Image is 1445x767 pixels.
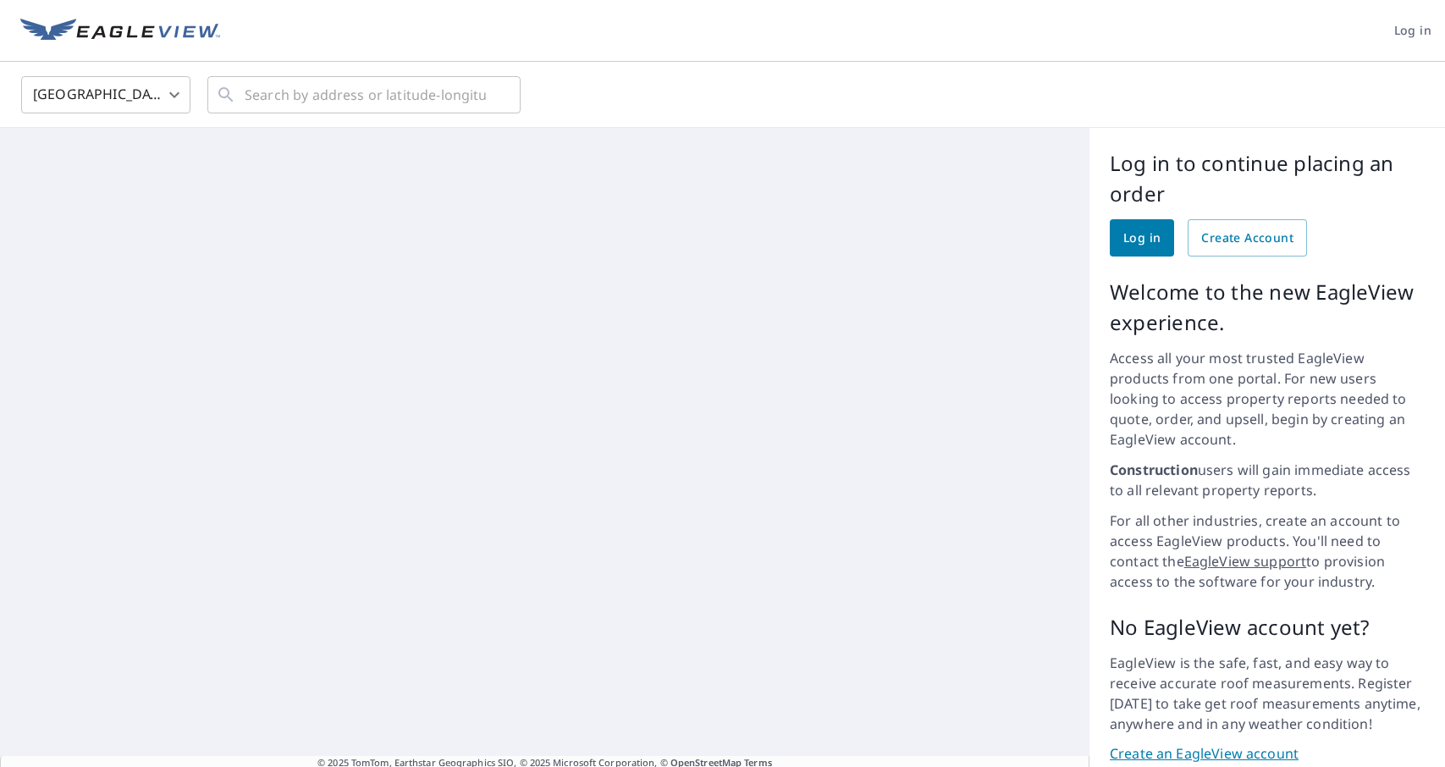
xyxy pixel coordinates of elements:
[1184,552,1307,571] a: EagleView support
[1123,228,1161,249] span: Log in
[1201,228,1293,249] span: Create Account
[1110,148,1425,209] p: Log in to continue placing an order
[1110,277,1425,338] p: Welcome to the new EagleView experience.
[245,71,486,119] input: Search by address or latitude-longitude
[1110,510,1425,592] p: For all other industries, create an account to access EagleView products. You'll need to contact ...
[1110,612,1425,643] p: No EagleView account yet?
[1110,219,1174,257] a: Log in
[1188,219,1307,257] a: Create Account
[1110,460,1425,500] p: users will gain immediate access to all relevant property reports.
[20,19,220,44] img: EV Logo
[1110,744,1425,764] a: Create an EagleView account
[1110,348,1425,450] p: Access all your most trusted EagleView products from one portal. For new users looking to access ...
[1110,653,1425,734] p: EagleView is the safe, fast, and easy way to receive accurate roof measurements. Register [DATE] ...
[1394,20,1431,41] span: Log in
[1110,461,1198,479] strong: Construction
[21,71,190,119] div: [GEOGRAPHIC_DATA]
